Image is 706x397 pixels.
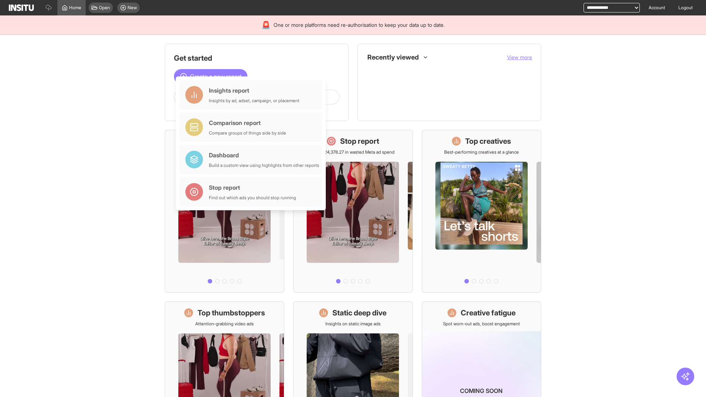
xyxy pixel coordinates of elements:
[422,130,541,293] a: Top creativesBest-performing creatives at a glance
[9,4,34,11] img: Logo
[165,130,284,293] a: What's live nowSee all active ads instantly
[209,151,319,160] div: Dashboard
[209,162,319,168] div: Build a custom view using highlights from other reports
[174,53,339,63] h1: Get started
[190,72,242,81] span: Create a new report
[99,5,110,11] span: Open
[293,130,413,293] a: Stop reportSave £24,378.27 in wasted Meta ad spend
[325,321,381,327] p: Insights on static image ads
[340,136,379,146] h1: Stop report
[209,130,286,136] div: Compare groups of things side by side
[195,321,254,327] p: Attention-grabbing video ads
[444,149,519,155] p: Best-performing creatives at a glance
[332,308,386,318] h1: Static deep dive
[197,308,265,318] h1: Top thumbstoppers
[209,195,296,201] div: Find out which ads you should stop running
[507,54,532,61] button: View more
[209,118,286,127] div: Comparison report
[507,54,532,60] span: View more
[209,98,299,104] div: Insights by ad, adset, campaign, or placement
[261,20,271,30] div: 🚨
[69,5,81,11] span: Home
[274,21,445,29] span: One or more platforms need re-authorisation to keep your data up to date.
[209,86,299,95] div: Insights report
[465,136,511,146] h1: Top creatives
[174,69,247,84] button: Create a new report
[209,183,296,192] div: Stop report
[311,149,395,155] p: Save £24,378.27 in wasted Meta ad spend
[128,5,137,11] span: New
